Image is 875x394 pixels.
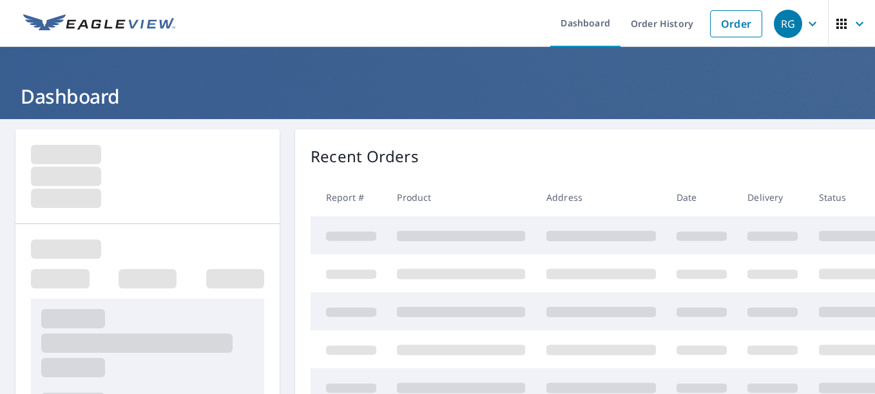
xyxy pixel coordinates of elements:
th: Report # [311,178,387,216]
th: Date [666,178,737,216]
th: Address [536,178,666,216]
h1: Dashboard [15,83,860,109]
img: EV Logo [23,14,175,33]
a: Order [710,10,762,37]
th: Delivery [737,178,808,216]
div: RG [774,10,802,38]
th: Product [387,178,535,216]
p: Recent Orders [311,145,419,168]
